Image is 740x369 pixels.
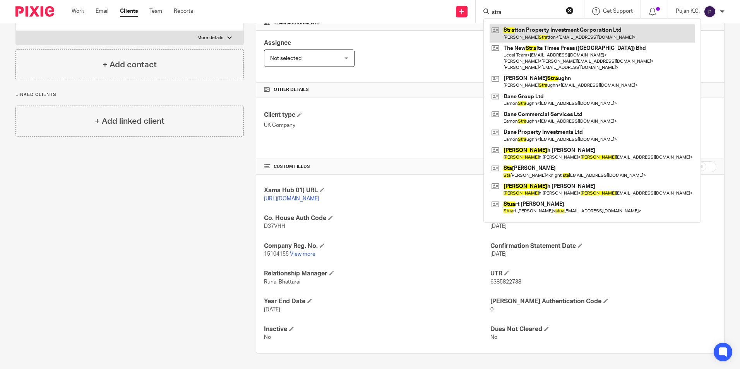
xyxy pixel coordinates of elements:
img: Pixie [15,6,54,17]
span: Other details [274,87,309,93]
h4: Xama Hub 01) URL [264,186,490,195]
span: [DATE] [490,224,507,229]
h4: + Add linked client [95,115,164,127]
a: Email [96,7,108,15]
p: Pujan K.C. [676,7,700,15]
h4: [PERSON_NAME] Authentication Code [490,297,716,306]
h4: Co. House Auth Code [264,214,490,222]
h4: Relationship Manager [264,270,490,278]
a: Clients [120,7,138,15]
a: [URL][DOMAIN_NAME] [264,196,319,202]
span: Runal Bhattarai [264,279,300,285]
h4: + Add contact [103,59,157,71]
p: UK Company [264,121,490,129]
a: Work [72,7,84,15]
a: Team [149,7,162,15]
img: svg%3E [704,5,716,18]
a: Reports [174,7,193,15]
h4: Inactive [264,325,490,333]
span: Get Support [603,9,633,14]
span: [DATE] [264,307,280,313]
button: Clear [566,7,574,14]
span: 6385822738 [490,279,521,285]
span: No [264,335,271,340]
h4: UTR [490,270,716,278]
span: [DATE] [490,251,507,257]
span: Assignee [264,40,291,46]
input: Search [491,9,561,16]
h4: CUSTOM FIELDS [264,164,490,170]
span: 15104155 [264,251,289,257]
span: 0 [490,307,493,313]
span: D37VHH [264,224,285,229]
span: Not selected [270,56,301,61]
p: More details [197,35,223,41]
h4: Client type [264,111,490,119]
h4: Year End Date [264,297,490,306]
p: Linked clients [15,92,244,98]
a: View more [290,251,315,257]
h4: Dues Not Cleared [490,325,716,333]
span: No [490,335,497,340]
h4: Confirmation Statement Date [490,242,716,250]
h4: Company Reg. No. [264,242,490,250]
